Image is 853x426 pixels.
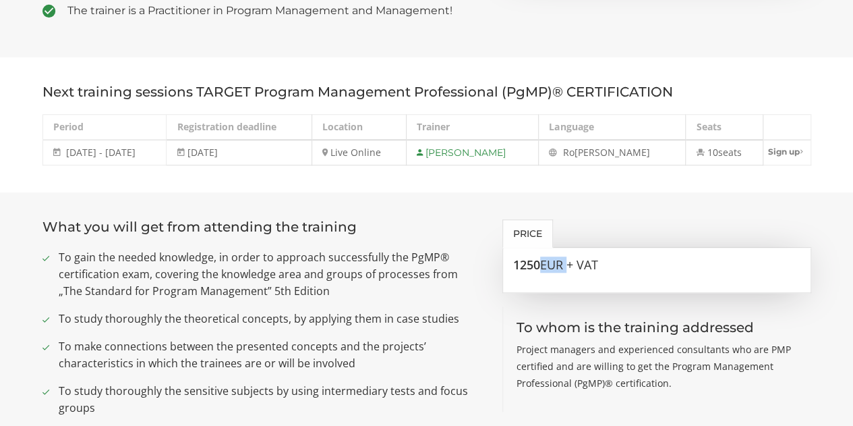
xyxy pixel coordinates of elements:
h3: 1250 [513,259,800,272]
span: The trainer is a Practitioner in Program Management and Management! [67,1,483,20]
th: Location [312,115,406,140]
span: Ro [562,146,574,159]
h3: Next training sessions TARGET Program Management Professional (PgMP)® CERTIFICATION [42,84,811,99]
th: Trainer [406,115,539,140]
span: To study thoroughly the sensitive subjects by using intermediary tests and focus groups [59,383,483,417]
span: To make connections between the presented concepts and the projects’ characteristics in which the... [59,338,483,372]
span: [PERSON_NAME] [574,146,649,159]
span: [DATE] - [DATE] [66,146,136,159]
th: Period [42,115,167,140]
a: Sign up [763,140,811,163]
p: Project managers and experienced consultants who are PMP certified and are willing to get the Pro... [517,341,798,392]
h3: To whom is the training addressed [517,320,798,335]
td: Live Online [312,140,406,165]
th: Registration deadline [167,115,312,140]
h3: What you will get from attending the training [42,219,483,234]
a: Price [502,219,553,248]
span: seats [717,146,741,159]
td: [DATE] [167,140,312,165]
td: [PERSON_NAME] [406,140,539,165]
span: To gain the needed knowledge, in order to approach successfully the PgMP® certification exam, cov... [59,249,483,300]
th: Seats [686,115,763,140]
td: 10 [686,140,763,165]
span: To study thoroughly the theoretical concepts, by applying them in case studies [59,311,483,327]
span: EUR + VAT [540,257,598,273]
th: Language [539,115,686,140]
